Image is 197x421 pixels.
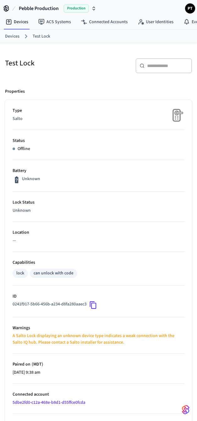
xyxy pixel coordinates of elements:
img: SeamLogoGradient.69752ec5.svg [182,405,189,415]
p: Location [13,229,184,236]
a: Devices [1,16,33,28]
p: ID [13,293,184,300]
p: 0241f917-5b66-456b-a234-d8fa280aaec3 [13,301,87,308]
a: Test Lock [33,33,50,40]
p: Lock Status [13,199,184,206]
span: ( MDT ) [30,361,43,367]
button: PT [185,3,195,13]
p: Offline [18,146,30,152]
p: Capabilities [13,259,184,266]
p: Battery [13,168,184,174]
p: Paired on [13,361,184,368]
span: PT [186,4,194,13]
div: can unlock with code [34,270,73,277]
span: Pebble Production [19,5,59,12]
p: Warnings [13,325,184,331]
a: ACS Systems [33,16,76,28]
p: Connected account [13,391,184,398]
span: Production [64,4,89,13]
a: Connected Accounts [76,16,133,28]
a: Devices [5,33,19,40]
h5: Test Lock [5,58,95,68]
p: Status [13,138,184,144]
div: lock [16,270,24,277]
p: Type [13,107,184,114]
p: [DATE] 9:38 am [13,369,184,376]
p: — [13,237,184,244]
p: Unknown [13,207,184,214]
a: 5dbe2fd0-c12a-468e-b8d1-d55ffce0fcda [13,399,85,406]
p: A Salto Lock displaying an unknown device type indicates a weak connection with the Salto IQ hub.... [13,333,184,346]
p: Salto [13,116,184,122]
img: Placeholder Lock Image [169,107,184,123]
p: Unknown [22,176,40,182]
a: User Identities [133,16,178,28]
p: Properties [5,88,25,95]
